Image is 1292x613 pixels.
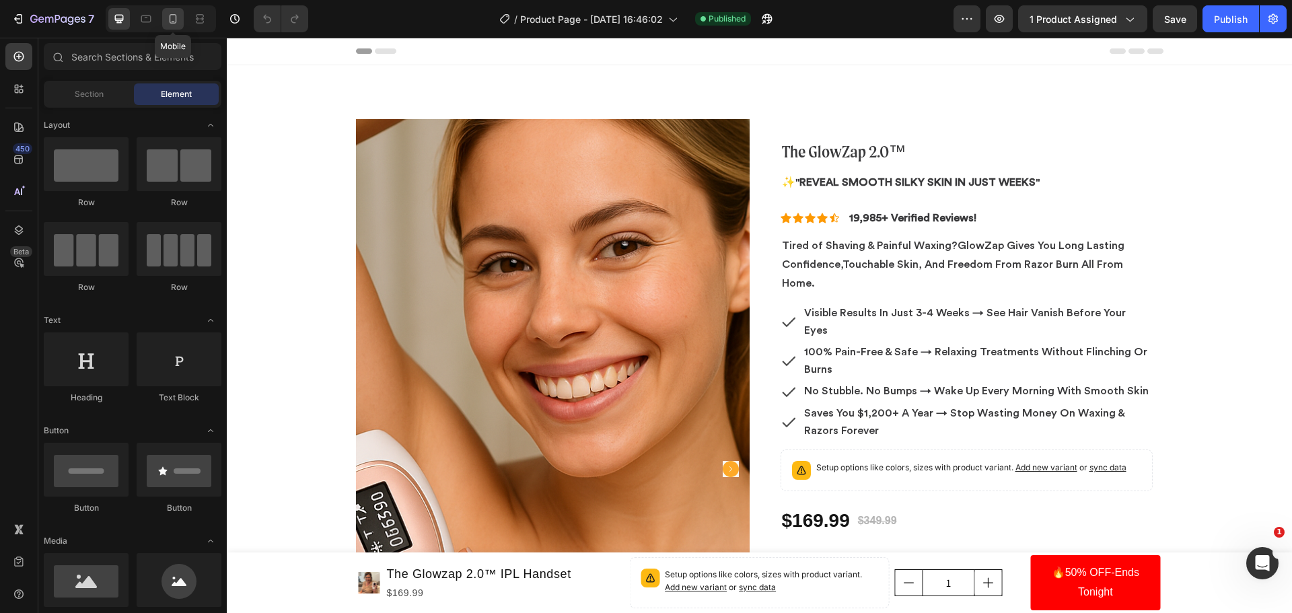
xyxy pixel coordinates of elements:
span: Save [1164,13,1186,25]
div: Row [44,281,129,293]
span: The GlowZap 2.0™ [555,104,680,124]
p: Setup options like colors, sizes with product variant. [438,531,651,556]
span: Text [44,314,61,326]
iframe: Intercom live chat [1246,547,1279,579]
span: sync data [863,425,900,435]
span: Button [44,425,69,437]
span: Media [44,535,67,547]
span: Toggle open [200,310,221,331]
span: or [851,425,900,435]
button: Save [1153,5,1197,32]
span: or [500,544,549,554]
span: Saves You $1,200+ A Year → Stop Wasting Money On Waxing & Razors Forever [577,370,898,398]
span: Toggle open [200,530,221,552]
div: Row [137,196,221,209]
span: Section [75,88,104,100]
input: Search Sections & Elements [44,43,221,70]
span: Element [161,88,192,100]
span: Add new variant [438,544,500,554]
span: Add new variant [789,425,851,435]
button: Carousel Next Arrow [496,423,512,439]
iframe: Design area [227,38,1292,613]
span: Toggle open [200,420,221,441]
div: Undo/Redo [254,5,308,32]
div: Button [44,502,129,514]
span: Published [709,13,746,25]
span: sync data [512,544,549,554]
div: Row [44,196,129,209]
button: increment [748,532,775,558]
span: 1 [1274,527,1285,538]
span: / [514,12,517,26]
div: Text Block [137,392,221,404]
input: quantity [696,532,748,558]
div: Beta [10,246,32,257]
div: Button [137,502,221,514]
p: Setup options like colors, sizes with product variant. [589,423,900,437]
button: 🔥50% OFF-Ends Tonight [803,517,933,573]
button: 7 [5,5,100,32]
div: 🔥50% OFF-Ends Tonight [820,526,917,565]
div: Heading [44,392,129,404]
button: decrement [669,532,696,558]
div: Row [137,281,221,293]
span: 1 product assigned [1030,12,1117,26]
div: 450 [13,143,32,154]
div: Publish [1214,12,1248,26]
p: 19,985+ Verified Reviews! [622,174,750,188]
div: $169.99 [554,470,624,497]
span: 100% Pain-Free & Safe → Relaxing Treatments Without Flinching Or Burns [577,309,921,337]
button: Publish [1203,5,1259,32]
button: 1 product assigned [1018,5,1147,32]
span: Visible Results In Just 3-4 Weeks → See Hair Vanish Before Your Eyes [577,270,899,298]
p: Tired of Shaving & Painful Waxing?GlowZap Gives You Long Lasting Confidence,Touchable Skin, And F... [555,199,925,255]
span: Toggle open [200,114,221,136]
p: 7 [88,11,94,27]
span: No Stubble. No Bumps → Wake Up Every Morning With Smooth Skin [577,348,922,359]
span: Product Page - [DATE] 16:46:02 [520,12,663,26]
strong: "Reveal Smooth Silky skin in just weeks" [569,139,813,150]
div: $349.99 [630,475,672,492]
p: ✨ [555,135,925,155]
span: Layout [44,119,70,131]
